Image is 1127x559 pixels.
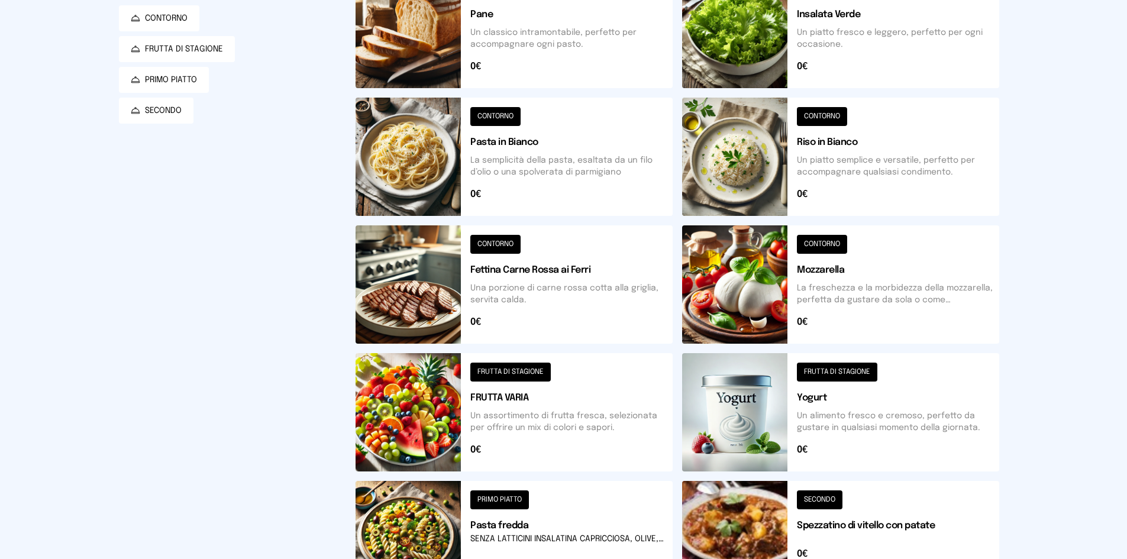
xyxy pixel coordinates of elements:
[119,67,209,93] button: PRIMO PIATTO
[119,98,193,124] button: SECONDO
[119,36,235,62] button: FRUTTA DI STAGIONE
[145,43,223,55] span: FRUTTA DI STAGIONE
[119,5,199,31] button: CONTORNO
[145,74,197,86] span: PRIMO PIATTO
[145,105,182,117] span: SECONDO
[145,12,188,24] span: CONTORNO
